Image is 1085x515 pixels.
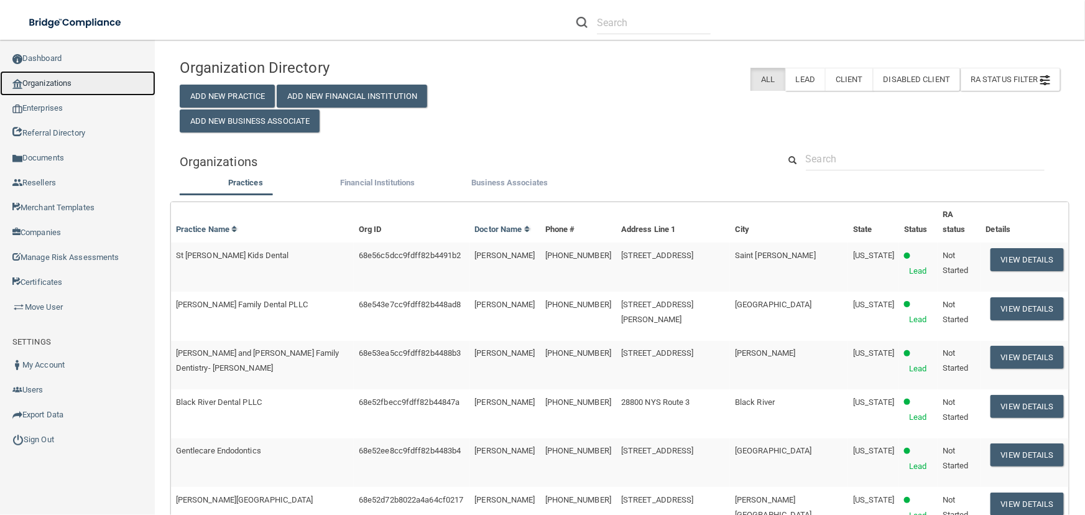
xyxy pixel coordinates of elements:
[474,251,535,260] span: [PERSON_NAME]
[12,410,22,420] img: icon-export.b9366987.png
[471,178,548,187] span: Business Associates
[312,175,443,193] li: Financial Institutions
[12,154,22,164] img: icon-documents.8dae5593.png
[943,446,969,470] span: Not Started
[474,397,535,407] span: [PERSON_NAME]
[909,361,926,376] p: Lead
[180,60,461,76] h4: Organization Directory
[180,109,320,132] button: Add New Business Associate
[853,397,894,407] span: [US_STATE]
[545,251,611,260] span: [PHONE_NUMBER]
[616,202,730,243] th: Address Line 1
[621,348,694,358] span: [STREET_ADDRESS]
[853,495,894,504] span: [US_STATE]
[12,360,22,370] img: ic_user_dark.df1a06c3.png
[12,79,22,89] img: organization-icon.f8decf85.png
[12,335,51,350] label: SETTINGS
[806,147,1045,170] input: Search
[597,11,711,34] input: Search
[12,178,22,188] img: ic_reseller.de258add.png
[621,446,694,455] span: [STREET_ADDRESS]
[785,68,825,91] label: Lead
[12,385,22,395] img: icon-users.e205127d.png
[909,264,926,279] p: Lead
[474,495,535,504] span: [PERSON_NAME]
[943,300,969,324] span: Not Started
[735,348,795,358] span: [PERSON_NAME]
[990,297,1064,320] button: View Details
[180,175,312,193] li: Practices
[354,202,469,243] th: Org ID
[318,175,437,190] label: Financial Institutions
[621,300,694,324] span: [STREET_ADDRESS][PERSON_NAME]
[176,251,289,260] span: St [PERSON_NAME] Kids Dental
[176,348,339,373] span: [PERSON_NAME] and [PERSON_NAME] Family Dentistry- [PERSON_NAME]
[909,410,926,425] p: Lead
[735,397,775,407] span: Black River
[848,202,899,243] th: State
[474,225,530,234] a: Doctor Name
[873,68,961,91] label: Disabled Client
[176,397,262,407] span: Black River Dental PLLC
[545,495,611,504] span: [PHONE_NUMBER]
[359,300,461,309] span: 68e543e7cc9fdff82b448ad8
[621,397,690,407] span: 28800 NYS Route 3
[12,54,22,64] img: ic_dashboard_dark.d01f4a41.png
[176,300,308,309] span: [PERSON_NAME] Family Dental PLLC
[750,68,785,91] label: All
[359,348,461,358] span: 68e53ea5cc9fdff82b4488b3
[176,225,238,234] a: Practice Name
[359,495,463,504] span: 68e52d72b8022a4a64cf0217
[971,75,1050,84] span: RA Status Filter
[735,300,812,309] span: [GEOGRAPHIC_DATA]
[180,155,760,169] h5: Organizations
[277,85,427,108] button: Add New Financial Institution
[186,175,305,190] label: Practices
[12,104,22,113] img: enterprise.0d942306.png
[474,446,535,455] span: [PERSON_NAME]
[735,251,816,260] span: Saint [PERSON_NAME]
[621,251,694,260] span: [STREET_ADDRESS]
[990,248,1064,271] button: View Details
[444,175,576,193] li: Business Associate
[180,85,275,108] button: Add New Practice
[474,300,535,309] span: [PERSON_NAME]
[545,397,611,407] span: [PHONE_NUMBER]
[943,251,969,275] span: Not Started
[943,397,969,422] span: Not Started
[621,495,694,504] span: [STREET_ADDRESS]
[359,251,461,260] span: 68e56c5dcc9fdff82b4491b2
[990,346,1064,369] button: View Details
[540,202,616,243] th: Phone #
[853,251,894,260] span: [US_STATE]
[545,300,611,309] span: [PHONE_NUMBER]
[943,348,969,373] span: Not Started
[176,446,261,455] span: Gentlecare Endodontics
[853,348,894,358] span: [US_STATE]
[909,312,926,327] p: Lead
[474,348,535,358] span: [PERSON_NAME]
[12,301,25,313] img: briefcase.64adab9b.png
[545,446,611,455] span: [PHONE_NUMBER]
[545,348,611,358] span: [PHONE_NUMBER]
[359,397,459,407] span: 68e52fbecc9fdff82b44847a
[990,443,1064,466] button: View Details
[576,17,588,28] img: ic-search.3b580494.png
[853,446,894,455] span: [US_STATE]
[909,459,926,474] p: Lead
[340,178,415,187] span: Financial Institutions
[176,495,313,504] span: [PERSON_NAME][GEOGRAPHIC_DATA]
[359,446,461,455] span: 68e52ee8cc9fdff82b4483b4
[12,434,24,445] img: ic_power_dark.7ecde6b1.png
[938,202,981,243] th: RA status
[730,202,848,243] th: City
[981,202,1069,243] th: Details
[450,175,570,190] label: Business Associates
[19,10,133,35] img: bridge_compliance_login_screen.278c3ca4.svg
[228,178,263,187] span: Practices
[825,68,873,91] label: Client
[853,300,894,309] span: [US_STATE]
[1040,75,1050,85] img: icon-filter@2x.21656d0b.png
[990,395,1064,418] button: View Details
[735,446,812,455] span: [GEOGRAPHIC_DATA]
